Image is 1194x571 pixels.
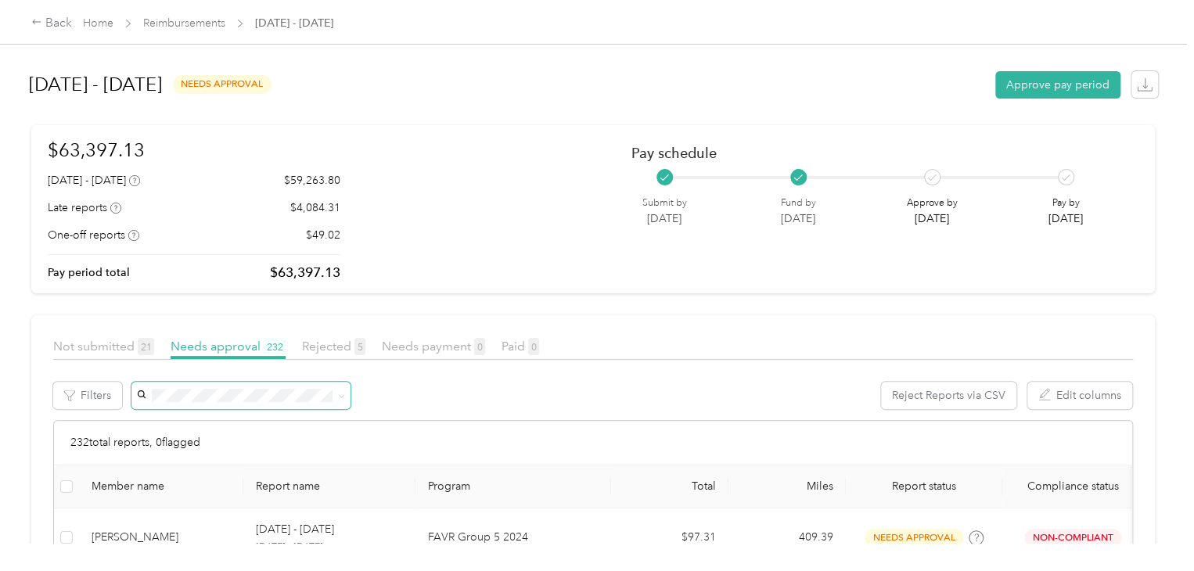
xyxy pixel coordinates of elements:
div: Miles [741,479,833,493]
p: Fund by [781,196,816,210]
span: Report status [858,479,990,493]
p: Pay by [1048,196,1083,210]
a: Home [83,16,113,30]
p: [DATE] - [DATE] [256,521,334,538]
p: Approve by [907,196,958,210]
button: Filters [53,382,122,409]
span: Compliance status [1015,479,1131,493]
th: Member name [79,465,243,508]
div: [DATE] - [DATE] [48,172,140,189]
th: Report name [243,465,415,508]
span: needs approval [173,75,272,93]
p: $49.02 [306,227,340,243]
div: One-off reports [48,227,139,243]
p: $59,263.80 [284,172,340,189]
span: Rejected [302,339,365,354]
div: Member name [92,479,231,493]
p: Submit by [642,196,687,210]
h1: [DATE] - [DATE] [29,66,162,103]
h2: Pay schedule [631,145,1111,161]
span: Not submitted [53,339,154,354]
span: 0 [474,338,485,355]
p: Pay period total [48,264,130,281]
span: 5 [354,338,365,355]
td: $97.31 [611,508,728,568]
h1: $63,397.13 [48,136,340,163]
span: Paid [502,339,539,354]
span: [DATE] - [DATE] [255,15,333,31]
span: 21 [138,338,154,355]
p: [DATE] [907,210,958,227]
span: Needs approval [171,339,286,354]
div: 232 total reports, 0 flagged [54,421,1132,465]
span: 232 [264,338,286,355]
div: Total [624,479,716,493]
th: Program [415,465,611,508]
button: Edit columns [1027,382,1132,409]
p: [DATE] - [DATE] [256,540,403,555]
p: FAVR Group 5 2024 [428,529,599,546]
div: Back [31,14,72,33]
span: Needs payment [382,339,485,354]
p: [DATE] [1048,210,1083,227]
button: Approve pay period [995,71,1120,99]
iframe: Everlance-gr Chat Button Frame [1106,483,1194,571]
a: Reimbursements [143,16,225,30]
p: $63,397.13 [270,263,340,282]
div: Late reports [48,199,121,216]
button: Reject Reports via CSV [881,382,1016,409]
span: Non-Compliant [1024,529,1121,547]
span: 0 [528,338,539,355]
p: [DATE] [781,210,816,227]
td: 409.39 [728,508,846,568]
td: FAVR Group 5 2024 [415,508,611,568]
span: needs approval [865,529,963,547]
p: [DATE] [642,210,687,227]
p: $4,084.31 [290,199,340,216]
div: [PERSON_NAME] [92,529,231,546]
